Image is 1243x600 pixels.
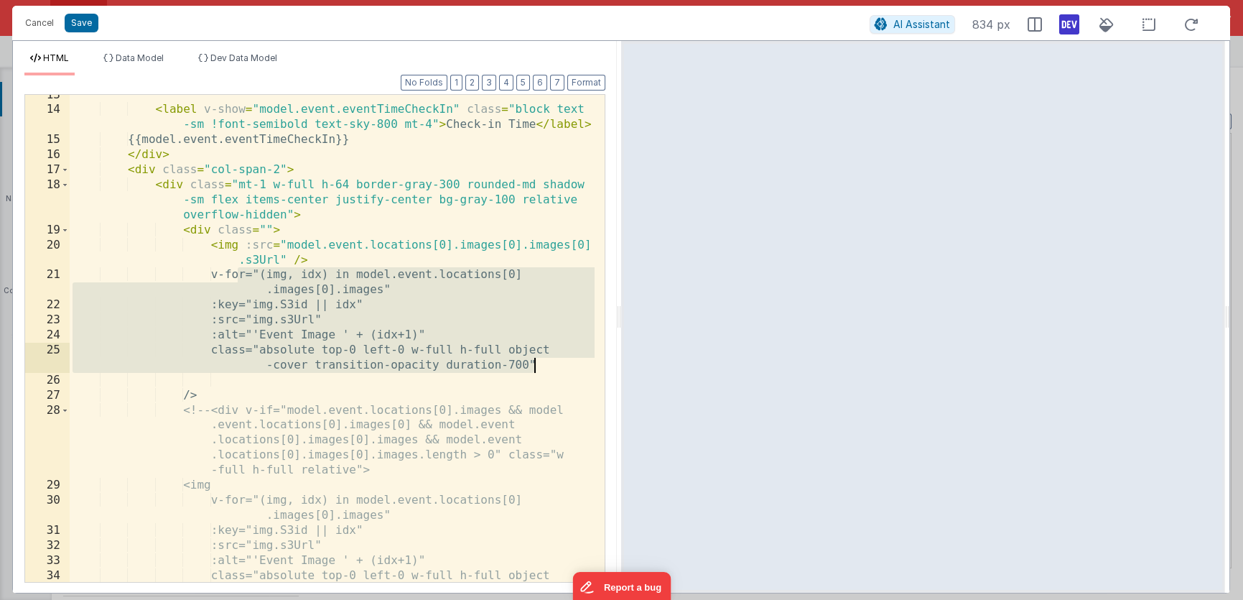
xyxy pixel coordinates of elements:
div: 13 [25,88,70,103]
div: 31 [25,523,70,538]
span: HTML [43,52,69,63]
div: 23 [25,313,70,328]
div: 33 [25,553,70,568]
button: Cancel [18,13,61,33]
button: Save [65,14,98,32]
div: 25 [25,343,70,373]
button: 5 [516,75,530,91]
div: 18 [25,177,70,223]
div: 17 [25,162,70,177]
div: 27 [25,388,70,403]
span: AI Assistant [893,18,950,30]
div: 15 [25,132,70,147]
div: 16 [25,147,70,162]
div: 34 [25,568,70,599]
span: Data Model [116,52,164,63]
button: 2 [465,75,479,91]
div: 21 [25,267,70,297]
div: 30 [25,493,70,523]
button: 1 [450,75,462,91]
div: 26 [25,373,70,388]
div: 22 [25,297,70,313]
button: No Folds [401,75,447,91]
div: 29 [25,478,70,493]
div: 14 [25,102,70,132]
div: 28 [25,403,70,479]
button: Format [567,75,605,91]
div: 32 [25,538,70,553]
span: Dev Data Model [210,52,277,63]
button: 3 [482,75,496,91]
button: 4 [499,75,513,91]
div: 19 [25,223,70,238]
div: 20 [25,238,70,268]
div: 24 [25,328,70,343]
button: AI Assistant [870,15,955,34]
button: 6 [533,75,547,91]
button: 7 [550,75,564,91]
span: 834 px [972,16,1010,33]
